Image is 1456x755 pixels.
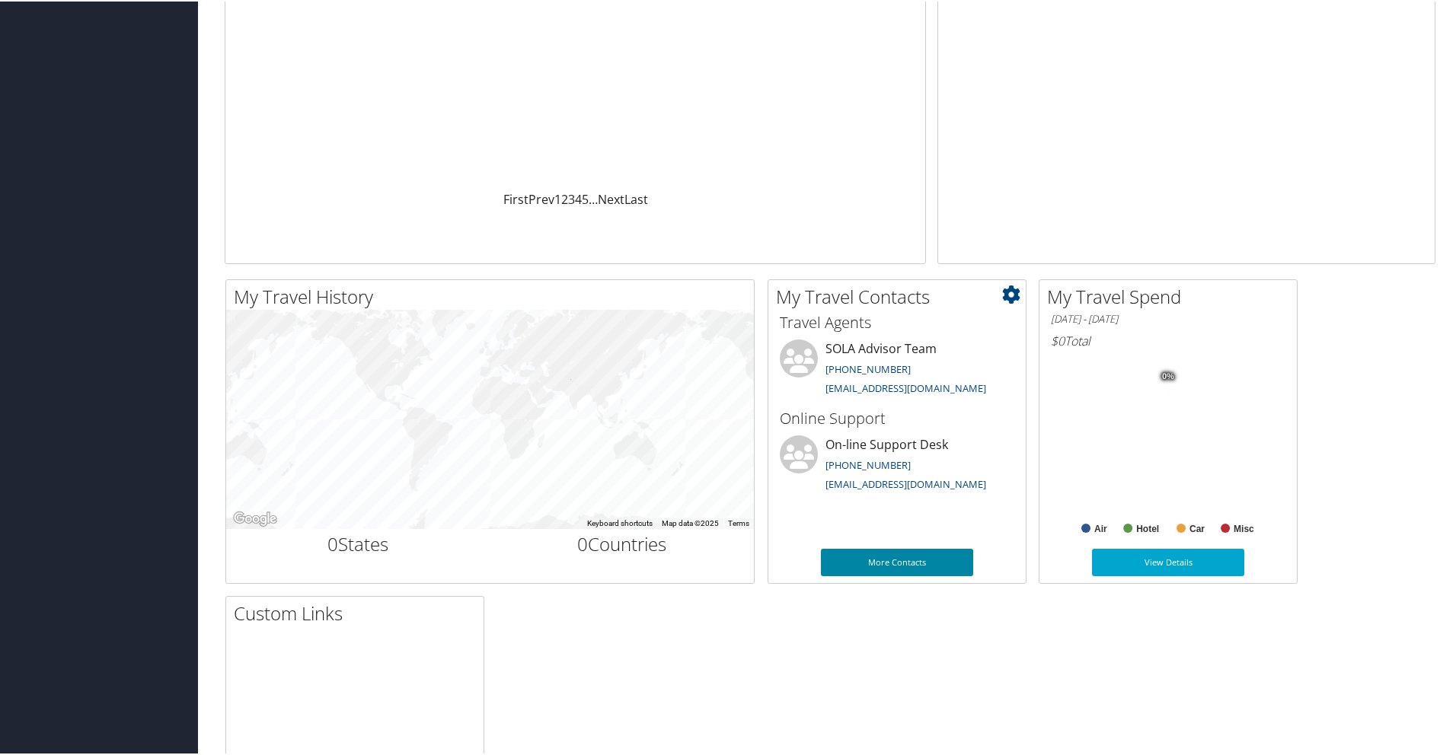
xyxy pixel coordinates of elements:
[825,361,911,374] a: [PHONE_NUMBER]
[1051,331,1285,348] h6: Total
[598,190,624,206] a: Next
[230,508,280,527] img: Google
[238,530,479,556] h2: States
[1092,547,1244,575] a: View Details
[568,190,575,206] a: 3
[554,190,561,206] a: 1
[825,476,986,489] a: [EMAIL_ADDRESS][DOMAIN_NAME]
[1234,522,1254,533] text: Misc
[1189,522,1205,533] text: Car
[327,530,338,555] span: 0
[772,338,1022,400] li: SOLA Advisor Team
[728,518,749,526] a: Terms (opens in new tab)
[582,190,589,206] a: 5
[230,508,280,527] a: Open this area in Google Maps (opens a new window)
[1136,522,1159,533] text: Hotel
[662,518,719,526] span: Map data ©2025
[503,190,528,206] a: First
[589,190,598,206] span: …
[776,282,1026,308] h2: My Travel Contacts
[234,599,484,625] h2: Custom Links
[587,517,653,527] button: Keyboard shortcuts
[1162,371,1174,380] tspan: 0%
[624,190,648,206] a: Last
[825,380,986,393] a: [EMAIL_ADDRESS][DOMAIN_NAME]
[234,282,754,308] h2: My Travel History
[825,457,911,470] a: [PHONE_NUMBER]
[1047,282,1297,308] h2: My Travel Spend
[577,530,588,555] span: 0
[780,311,1014,332] h3: Travel Agents
[1051,331,1065,348] span: $0
[502,530,743,556] h2: Countries
[772,434,1022,496] li: On-line Support Desk
[1094,522,1107,533] text: Air
[780,406,1014,428] h3: Online Support
[528,190,554,206] a: Prev
[821,547,973,575] a: More Contacts
[1051,311,1285,325] h6: [DATE] - [DATE]
[575,190,582,206] a: 4
[561,190,568,206] a: 2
